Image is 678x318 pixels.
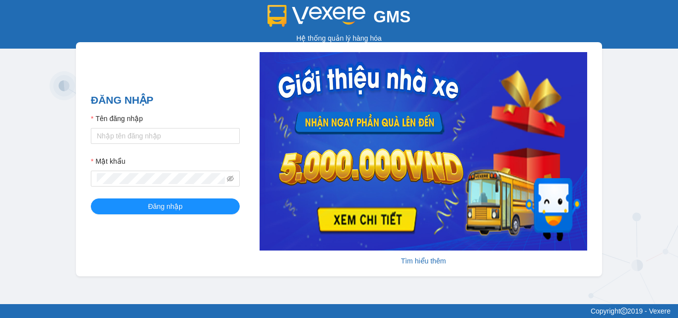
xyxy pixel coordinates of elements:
a: GMS [268,15,411,23]
img: logo 2 [268,5,366,27]
label: Mật khẩu [91,156,125,167]
button: Đăng nhập [91,198,240,214]
div: Hệ thống quản lý hàng hóa [2,33,676,44]
div: Copyright 2019 - Vexere [7,306,671,317]
label: Tên đăng nhập [91,113,143,124]
div: Tìm hiểu thêm [260,255,587,266]
img: banner-0 [260,52,587,251]
span: GMS [373,7,410,26]
h2: ĐĂNG NHẬP [91,92,240,108]
input: Tên đăng nhập [91,128,240,144]
input: Mật khẩu [97,173,225,184]
span: copyright [620,308,627,315]
span: eye-invisible [227,175,234,182]
span: Đăng nhập [148,201,183,212]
